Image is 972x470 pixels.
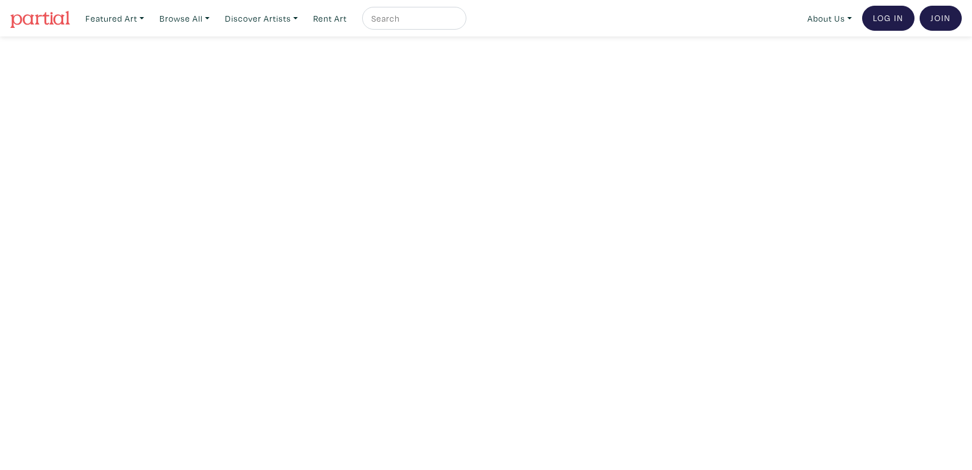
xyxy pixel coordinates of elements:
a: Discover Artists [220,7,303,30]
a: Log In [862,6,914,31]
a: Featured Art [80,7,149,30]
a: About Us [802,7,857,30]
a: Rent Art [308,7,352,30]
a: Browse All [154,7,215,30]
input: Search [370,11,456,26]
a: Join [920,6,962,31]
